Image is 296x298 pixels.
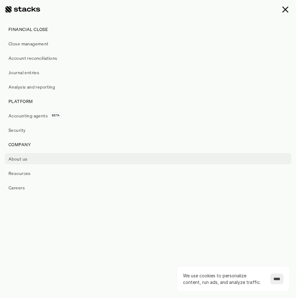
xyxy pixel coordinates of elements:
[8,84,55,90] p: Analysis and reporting
[8,184,25,191] p: Careers
[8,26,48,33] p: FINANCIAL CLOSE
[8,40,49,47] p: Close management
[8,141,31,148] p: COMPANY
[52,114,60,117] h2: BETA
[5,52,291,64] a: Account reconciliations
[8,127,25,133] p: Security
[5,110,291,121] a: Accounting agentsBETA
[5,81,291,92] a: Analysis and reporting
[8,55,57,61] p: Account reconciliations
[8,69,39,76] p: Journal entries
[8,98,33,105] p: PLATFORM
[8,156,27,162] p: About us
[5,38,291,49] a: Close management
[5,124,291,136] a: Security
[7,152,34,157] a: Privacy Policy
[183,272,264,285] p: We use cookies to personalize content, run ads, and analyze traffic.
[5,153,291,164] a: About us
[5,182,291,193] a: Careers
[5,167,291,179] a: Resources
[5,67,291,78] a: Journal entries
[8,170,31,177] p: Resources
[8,112,48,119] p: Accounting agents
